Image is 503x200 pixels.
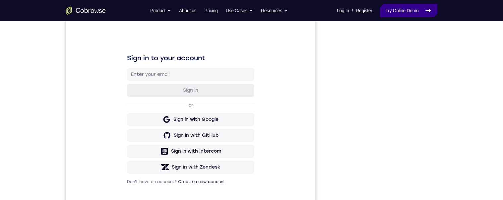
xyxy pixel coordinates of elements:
a: About us [179,4,196,17]
a: Log In [337,4,349,17]
button: Sign in with GitHub [61,121,188,134]
a: Go to the home page [66,7,106,15]
div: Sign in with Google [107,108,153,115]
p: or [121,95,128,100]
div: Sign in with GitHub [108,124,153,131]
button: Use Cases [226,4,253,17]
button: Sign in with Zendesk [61,153,188,166]
a: Create a new account [112,172,159,176]
button: Resources [261,4,288,17]
div: Sign in with Intercom [105,140,155,147]
a: Try Online Demo [380,4,437,17]
a: Register [356,4,372,17]
button: Sign in with Intercom [61,137,188,150]
a: Pricing [204,4,218,17]
span: / [352,7,353,15]
button: Product [150,4,171,17]
button: Sign in with Google [61,105,188,118]
div: Sign in with Zendesk [106,156,155,163]
p: Don't have an account? [61,171,188,176]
